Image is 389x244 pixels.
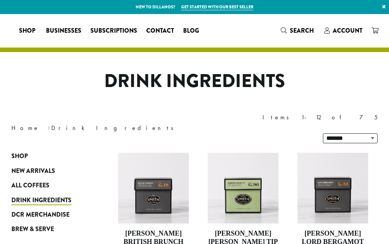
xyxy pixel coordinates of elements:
a: Brew & Serve [11,222,86,236]
a: Search [276,24,320,37]
a: Shop [14,25,41,37]
span: Shop [19,26,35,36]
h1: Drink Ingredients [6,70,383,92]
a: New Arrivals [11,164,86,178]
span: Contact [146,26,174,36]
img: Jasmine-Silver-Tip-Signature-Green-Carton-2023.jpg [208,153,278,223]
span: Account [333,26,362,35]
a: DCR Merchandise [11,208,86,222]
span: Search [290,26,314,35]
span: DCR Merchandise [11,210,70,220]
span: Drink Ingredients [11,196,71,205]
span: Subscriptions [90,26,137,36]
img: Lord-Bergamot-Signature-Black-Carton-2023-1.jpg [297,153,368,223]
a: Drink Ingredients [11,193,86,207]
span: All Coffees [11,181,49,190]
span: New Arrivals [11,166,55,176]
span: Businesses [46,26,81,36]
nav: Breadcrumb [11,124,183,133]
a: All Coffees [11,178,86,193]
span: Shop [11,152,28,161]
span: › [47,121,50,133]
span: Blog [183,26,199,36]
img: British-Brunch-Signature-Black-Carton-2023-2.jpg [118,153,189,223]
span: Brew & Serve [11,225,54,234]
a: Shop [11,149,86,163]
div: Items 1-12 of 75 [262,113,378,122]
a: Get started with our best seller [181,4,253,10]
a: Home [11,124,40,132]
